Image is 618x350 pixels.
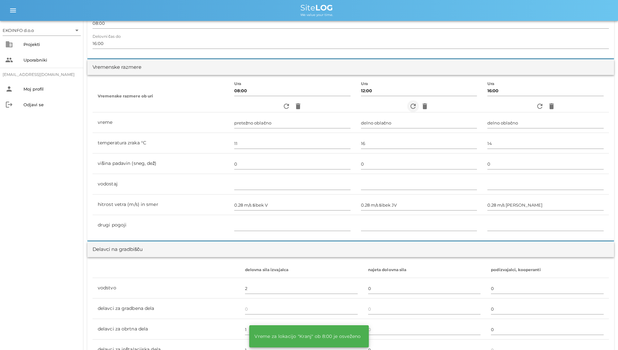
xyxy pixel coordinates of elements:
th: najeta dolovna sila [363,262,486,278]
td: višina padavin (sneg, dež) [93,153,229,174]
i: menu [9,7,17,14]
input: 0 [491,304,604,314]
i: delete [294,102,302,110]
input: 0 [245,283,358,294]
label: Ura [234,81,241,86]
div: EKOINFO d.o.o [3,25,81,36]
div: Vremenske razmere [93,64,141,71]
i: delete [548,102,555,110]
i: refresh [282,102,290,110]
i: delete [421,102,429,110]
div: EKOINFO d.o.o [3,27,34,33]
i: refresh [536,102,544,110]
div: Delavci na gradbišču [93,246,143,253]
input: 0 [368,283,481,294]
input: 0 [245,324,358,335]
label: Ura [487,81,495,86]
input: 0 [245,304,358,314]
span: Site [300,3,333,12]
input: 0 [368,304,481,314]
div: Uporabniki [23,57,78,63]
iframe: Chat Widget [525,280,618,350]
i: people [5,56,13,64]
i: refresh [409,102,417,110]
i: person [5,85,13,93]
th: delovna sila izvajalca [240,262,363,278]
td: delavci za obrtna dela [93,319,240,340]
b: LOG [315,3,333,12]
th: podizvajalci, kooperanti [486,262,609,278]
input: 0 [491,283,604,294]
td: hitrost vetra (m/s) in smer [93,195,229,215]
input: 0 [368,324,481,335]
div: Vreme za lokacijo "Kranj" ob 8:00 je osveženo [249,328,366,344]
label: Ura [361,81,368,86]
td: delavci za gradbena dela [93,299,240,319]
div: Projekti [23,42,78,47]
i: business [5,40,13,48]
th: Vremenske razmere ob uri [93,80,229,112]
td: temperatura zraka °C [93,133,229,153]
input: 0 [491,324,604,335]
i: arrow_drop_down [73,26,81,34]
span: We value your time. [300,13,333,17]
i: logout [5,101,13,109]
label: Delovni čas do [93,34,121,39]
div: Moj profil [23,86,78,92]
td: vreme [93,112,229,133]
td: vodostaj [93,174,229,195]
div: Odjavi se [23,102,78,107]
td: drugi pogoji [93,215,229,235]
div: Pripomoček za klepet [525,280,618,350]
td: vodstvo [93,278,240,299]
